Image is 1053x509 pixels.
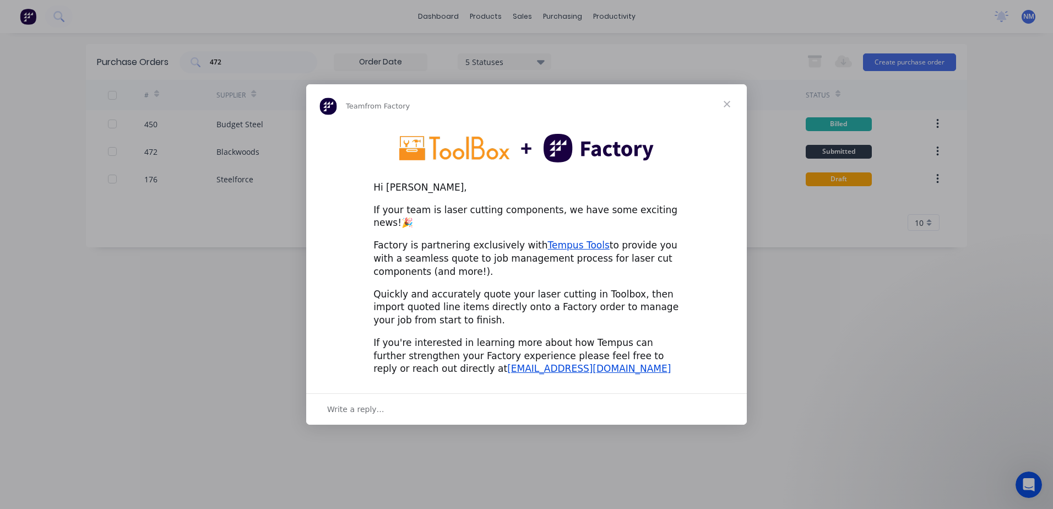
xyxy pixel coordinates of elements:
span: Close [707,84,747,124]
a: Tempus Tools [548,240,610,251]
div: Hi [PERSON_NAME], [373,181,680,194]
span: Write a reply… [327,402,384,416]
div: Factory is partnering exclusively with to provide you with a seamless quote to job management pro... [373,239,680,278]
div: If you're interested in learning more about how Tempus can further strengthen your Factory experi... [373,337,680,376]
a: [EMAIL_ADDRESS][DOMAIN_NAME] [507,363,671,374]
div: If your team is laser cutting components, we have some exciting news!🎉 [373,204,680,230]
div: Open conversation and reply [306,393,747,425]
div: Quickly and accurately quote your laser cutting in Toolbox, then import quoted line items directl... [373,288,680,327]
img: Profile image for Team [319,98,337,115]
span: from Factory [365,102,410,110]
span: Team [346,102,365,110]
